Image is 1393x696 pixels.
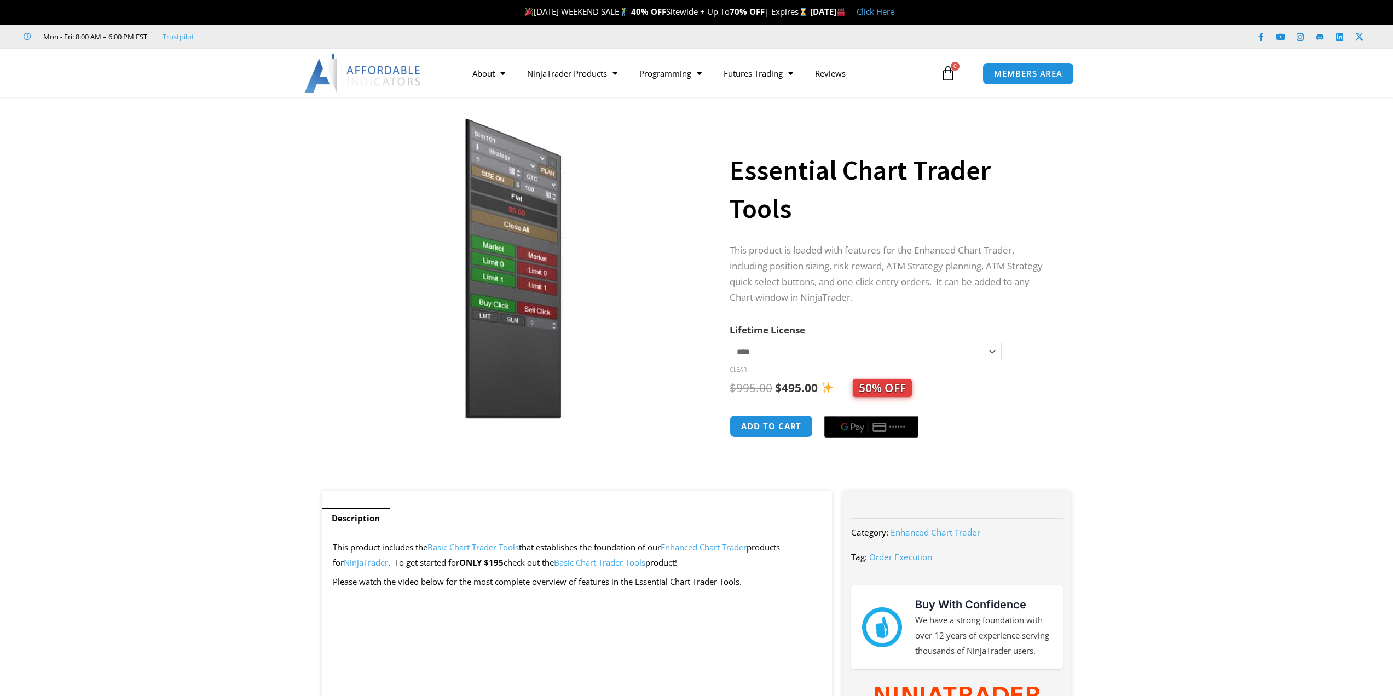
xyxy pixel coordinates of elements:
[730,366,747,373] a: Clear options
[994,70,1062,78] span: MEMBERS AREA
[775,380,818,395] bdi: 495.00
[853,379,912,397] span: 50% OFF
[333,540,822,571] p: This product includes the that establishes the foundation of our products for . To get started for
[427,542,519,553] a: Basic Chart Trader Tools
[730,151,1049,228] h1: Essential Chart Trader Tools
[525,8,533,16] img: 🎉
[775,380,782,395] span: $
[322,508,390,529] a: Description
[163,30,194,43] a: Trustpilot
[730,243,1049,306] p: This product is loaded with features for the Enhanced Chart Trader, including position sizing, ri...
[822,382,833,393] img: ✨
[516,61,628,86] a: NinjaTrader Products
[661,542,747,553] a: Enhanced Chart Trader
[889,423,906,431] text: ••••••
[824,416,918,438] button: Buy with GPay
[837,8,845,16] img: 🏭
[915,613,1052,659] p: We have a strong foundation with over 12 years of experience serving thousands of NinjaTrader users.
[891,527,980,538] a: Enhanced Chart Trader
[631,6,666,17] strong: 40% OFF
[620,8,628,16] img: 🏌️‍♂️
[41,30,147,43] span: Mon - Fri: 8:00 AM – 6:00 PM EST
[982,62,1074,85] a: MEMBERS AREA
[851,527,888,538] span: Category:
[337,117,689,419] img: Essential Chart Trader Tools
[862,607,901,647] img: mark thumbs good 43913 | Affordable Indicators – NinjaTrader
[504,557,677,568] span: check out the product!
[730,415,813,438] button: Add to cart
[713,61,804,86] a: Futures Trading
[915,596,1052,613] h3: Buy With Confidence
[804,61,857,86] a: Reviews
[730,380,736,395] span: $
[461,61,938,86] nav: Menu
[344,557,388,568] a: NinjaTrader
[730,380,772,395] bdi: 995.00
[810,6,846,17] strong: [DATE]
[461,61,516,86] a: About
[333,574,822,590] p: Please watch the video below for the most complete overview of features in the Essential Chart Tr...
[554,557,645,568] a: Basic Chart Trader Tools
[869,551,932,562] a: Order Execution
[799,8,807,16] img: ⌛
[924,57,972,89] a: 0
[730,324,805,336] label: Lifetime License
[304,54,422,93] img: LogoAI | Affordable Indicators – NinjaTrader
[851,551,867,562] span: Tag:
[951,62,960,71] span: 0
[857,6,894,17] a: Click Here
[459,557,504,568] strong: ONLY $195
[730,6,765,17] strong: 70% OFF
[522,6,810,17] span: [DATE] WEEKEND SALE Sitewide + Up To | Expires
[628,61,713,86] a: Programming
